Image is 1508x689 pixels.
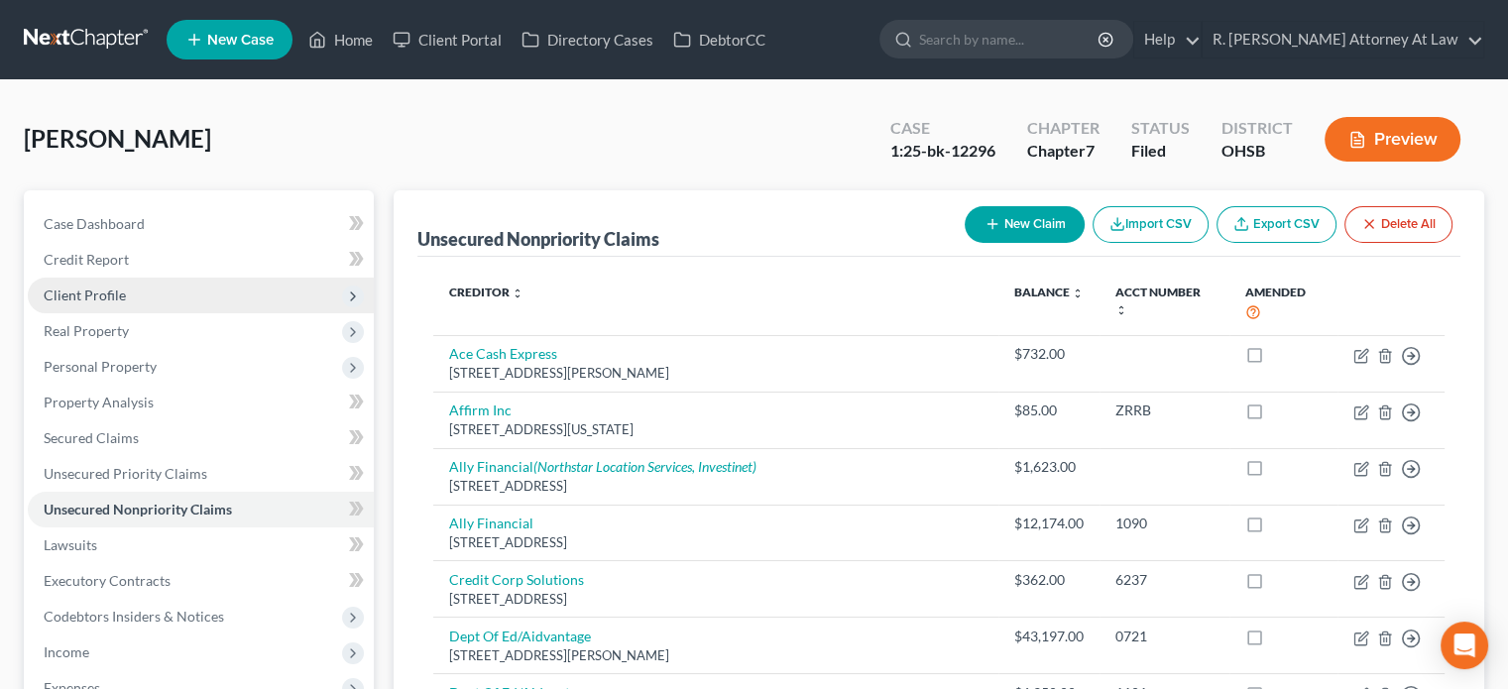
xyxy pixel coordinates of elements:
span: Unsecured Nonpriority Claims [44,501,232,517]
i: unfold_more [512,287,523,299]
div: Case [890,117,995,140]
a: Unsecured Priority Claims [28,456,374,492]
span: Credit Report [44,251,129,268]
div: Chapter [1027,117,1100,140]
span: Case Dashboard [44,215,145,232]
div: Filed [1131,140,1190,163]
div: [STREET_ADDRESS][PERSON_NAME] [449,364,982,383]
a: Secured Claims [28,420,374,456]
div: $362.00 [1014,570,1084,590]
div: 6237 [1115,570,1215,590]
div: Status [1131,117,1190,140]
div: $43,197.00 [1014,627,1084,646]
span: Secured Claims [44,429,139,446]
a: Help [1134,22,1201,57]
a: Creditor unfold_more [449,285,523,299]
div: [STREET_ADDRESS][US_STATE] [449,420,982,439]
button: Preview [1325,117,1460,162]
span: 7 [1086,141,1095,160]
div: Unsecured Nonpriority Claims [417,227,659,251]
span: Lawsuits [44,536,97,553]
a: Affirm Inc [449,402,512,418]
a: Lawsuits [28,527,374,563]
a: Dept Of Ed/Aidvantage [449,628,591,644]
a: Executory Contracts [28,563,374,599]
button: Delete All [1344,206,1452,243]
span: Income [44,643,89,660]
input: Search by name... [919,21,1101,57]
a: Case Dashboard [28,206,374,242]
span: Client Profile [44,287,126,303]
a: DebtorCC [663,22,775,57]
div: Open Intercom Messenger [1441,622,1488,669]
div: $1,623.00 [1014,457,1084,477]
a: Export CSV [1217,206,1336,243]
div: [STREET_ADDRESS] [449,590,982,609]
a: Credit Report [28,242,374,278]
span: Real Property [44,322,129,339]
div: District [1221,117,1293,140]
div: $85.00 [1014,401,1084,420]
a: Unsecured Nonpriority Claims [28,492,374,527]
a: Directory Cases [512,22,663,57]
a: Ally Financial(Northstar Location Services, Investinet) [449,458,756,475]
a: Acct Number unfold_more [1115,285,1201,316]
div: [STREET_ADDRESS][PERSON_NAME] [449,646,982,665]
div: $732.00 [1014,344,1084,364]
div: 1:25-bk-12296 [890,140,995,163]
a: Property Analysis [28,385,374,420]
th: Amended [1229,273,1337,335]
i: (Northstar Location Services, Investinet) [533,458,756,475]
span: Executory Contracts [44,572,171,589]
i: unfold_more [1115,304,1127,316]
span: Property Analysis [44,394,154,410]
div: ZRRB [1115,401,1215,420]
button: New Claim [965,206,1085,243]
div: OHSB [1221,140,1293,163]
span: [PERSON_NAME] [24,124,211,153]
a: Client Portal [383,22,512,57]
span: Codebtors Insiders & Notices [44,608,224,625]
span: Personal Property [44,358,157,375]
div: Chapter [1027,140,1100,163]
span: New Case [207,33,274,48]
div: [STREET_ADDRESS] [449,533,982,552]
span: Unsecured Priority Claims [44,465,207,482]
a: Ace Cash Express [449,345,557,362]
a: R. [PERSON_NAME] Attorney At Law [1203,22,1483,57]
div: 1090 [1115,514,1215,533]
button: Import CSV [1093,206,1209,243]
a: Credit Corp Solutions [449,571,584,588]
a: Balance unfold_more [1014,285,1084,299]
div: $12,174.00 [1014,514,1084,533]
a: Home [298,22,383,57]
div: 0721 [1115,627,1215,646]
i: unfold_more [1072,287,1084,299]
div: [STREET_ADDRESS] [449,477,982,496]
a: Ally Financial [449,515,533,531]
